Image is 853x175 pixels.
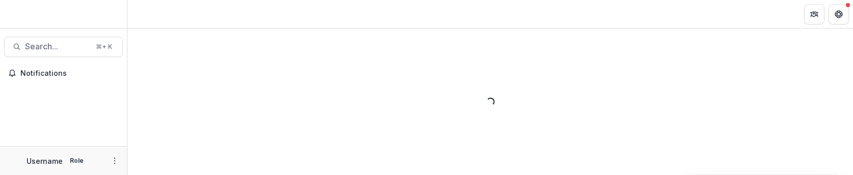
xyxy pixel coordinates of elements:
[67,156,87,165] p: Role
[829,4,849,24] button: Get Help
[25,42,90,51] span: Search...
[109,155,121,167] button: More
[4,65,123,81] button: Notifications
[20,69,119,78] span: Notifications
[27,156,63,166] p: Username
[94,41,114,52] div: ⌘ + K
[804,4,824,24] button: Partners
[4,37,123,57] button: Search...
